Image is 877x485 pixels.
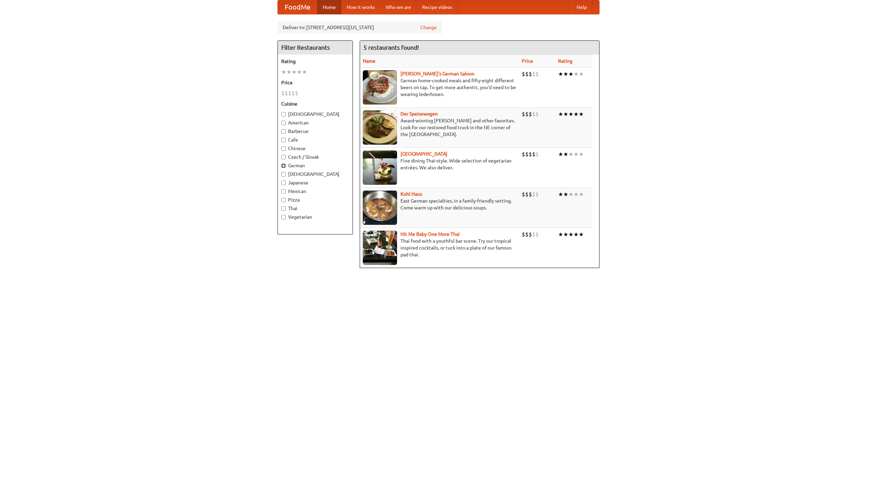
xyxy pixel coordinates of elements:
input: American [281,121,286,125]
img: kohlhaus.jpg [363,191,397,225]
h5: Cuisine [281,100,349,107]
label: Cafe [281,136,349,143]
li: $ [529,191,532,198]
a: Der Speisewagen [400,111,438,117]
label: American [281,119,349,126]
li: ★ [568,191,573,198]
li: ★ [281,68,286,76]
h5: Rating [281,58,349,65]
li: ★ [579,70,584,78]
label: Czech / Slovak [281,154,349,160]
label: Vegetarian [281,214,349,220]
label: Barbecue [281,128,349,135]
label: German [281,162,349,169]
img: satay.jpg [363,150,397,185]
img: speisewagen.jpg [363,110,397,145]
label: Thai [281,205,349,212]
li: ★ [579,231,584,238]
li: $ [522,191,525,198]
li: ★ [579,191,584,198]
a: Home [317,0,341,14]
li: ★ [558,231,563,238]
li: ★ [302,68,307,76]
li: $ [525,70,529,78]
li: ★ [297,68,302,76]
a: Who we are [380,0,417,14]
li: $ [288,89,292,97]
label: Chinese [281,145,349,152]
input: German [281,163,286,168]
input: Cafe [281,138,286,142]
li: $ [529,70,532,78]
li: $ [535,110,539,118]
li: ★ [558,191,563,198]
li: $ [535,150,539,158]
li: $ [529,150,532,158]
li: $ [292,89,295,97]
li: ★ [563,231,568,238]
li: $ [522,70,525,78]
label: [DEMOGRAPHIC_DATA] [281,111,349,118]
li: ★ [579,150,584,158]
li: $ [525,191,529,198]
li: $ [522,110,525,118]
li: $ [281,89,285,97]
a: Hit Me Baby One More Thai [400,231,460,237]
li: ★ [558,70,563,78]
li: $ [525,150,529,158]
input: Czech / Slovak [281,155,286,159]
p: Fine dining Thai-style. Wide selection of vegetarian entrées. We also deliver. [363,157,516,171]
a: Kohl Haus [400,191,422,197]
li: $ [295,89,298,97]
li: ★ [573,70,579,78]
a: Recipe videos [417,0,458,14]
p: Thai food with a youthful bar scene. Try our tropical inspired cocktails, or tuck into a plate of... [363,238,516,258]
h5: Price [281,79,349,86]
li: ★ [286,68,292,76]
img: babythai.jpg [363,231,397,265]
h4: Filter Restaurants [278,41,353,54]
a: Rating [558,58,572,64]
li: $ [285,89,288,97]
li: $ [532,110,535,118]
div: Deliver to: [STREET_ADDRESS][US_STATE] [277,21,442,34]
input: Pizza [281,198,286,202]
a: How it works [341,0,380,14]
b: [GEOGRAPHIC_DATA] [400,151,447,157]
li: ★ [558,150,563,158]
li: ★ [563,70,568,78]
li: $ [522,150,525,158]
li: ★ [568,150,573,158]
li: ★ [292,68,297,76]
li: ★ [573,191,579,198]
input: [DEMOGRAPHIC_DATA] [281,172,286,177]
label: Japanese [281,179,349,186]
li: ★ [579,110,584,118]
ng-pluralize: 5 restaurants found! [363,44,419,51]
a: Help [571,0,592,14]
li: ★ [563,150,568,158]
li: $ [529,231,532,238]
p: German home-cooked meals and fifty-eight different beers on tap. To get more authentic, you'd nee... [363,77,516,98]
a: Name [363,58,375,64]
a: FoodMe [278,0,317,14]
li: ★ [573,110,579,118]
li: $ [525,231,529,238]
label: Mexican [281,188,349,195]
li: $ [522,231,525,238]
li: ★ [568,110,573,118]
input: Chinese [281,146,286,151]
input: Barbecue [281,129,286,134]
input: Japanese [281,181,286,185]
li: ★ [573,150,579,158]
p: East German specialties, in a family-friendly setting. Come warm up with our delicious soups. [363,197,516,211]
input: Thai [281,206,286,211]
img: esthers.jpg [363,70,397,105]
input: Vegetarian [281,215,286,219]
li: ★ [558,110,563,118]
li: $ [532,231,535,238]
a: [PERSON_NAME]'s German Saloon [400,71,474,76]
